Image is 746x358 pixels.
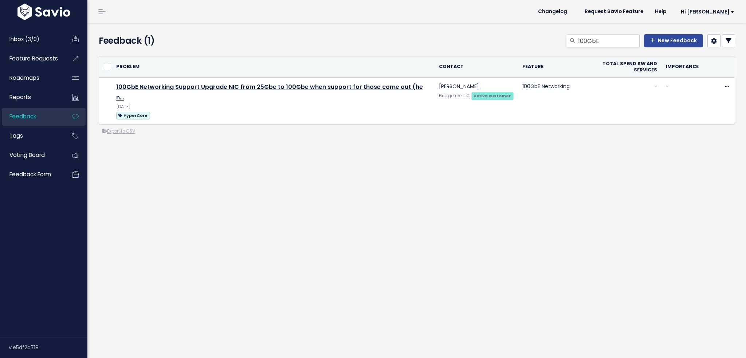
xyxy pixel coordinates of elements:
[579,6,649,17] a: Request Savio Feature
[116,83,423,102] a: 100GbE Networking Support Upgrade NIC from 25Gbe to 100Gbe when support for those come out (he n…
[2,50,60,67] a: Feature Requests
[661,78,703,125] td: -
[2,70,60,86] a: Roadmaps
[9,151,45,159] span: Voting Board
[2,127,60,144] a: Tags
[112,56,435,78] th: Problem
[522,83,570,90] a: 100GbE Networking
[9,35,39,43] span: Inbox (3/0)
[116,103,430,111] div: [DATE]
[9,74,39,82] span: Roadmaps
[9,55,58,62] span: Feature Requests
[439,93,470,99] a: Bridgetree LLC
[99,34,304,47] h4: Feedback (1)
[574,56,661,78] th: Total Spend SW and Services
[474,93,511,99] strong: Active customer
[518,56,574,78] th: Feature
[2,166,60,183] a: Feedback form
[9,113,36,120] span: Feedback
[2,108,60,125] a: Feedback
[439,83,479,90] a: [PERSON_NAME]
[2,89,60,106] a: Reports
[649,6,672,17] a: Help
[9,170,51,178] span: Feedback form
[9,93,31,101] span: Reports
[672,6,740,17] a: Hi [PERSON_NAME]
[9,132,23,139] span: Tags
[2,31,60,48] a: Inbox (3/0)
[435,56,518,78] th: Contact
[538,9,567,14] span: Changelog
[9,338,87,357] div: v.e5df2c718
[116,112,150,119] span: HyperCore
[574,78,661,125] td: -
[116,111,150,120] a: HyperCore
[471,92,514,99] a: Active customer
[681,9,734,15] span: Hi [PERSON_NAME]
[102,128,135,134] a: Export to CSV
[644,34,703,47] a: New Feedback
[2,147,60,164] a: Voting Board
[577,34,640,47] input: Search feedback...
[16,4,72,20] img: logo-white.9d6f32f41409.svg
[661,56,703,78] th: Importance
